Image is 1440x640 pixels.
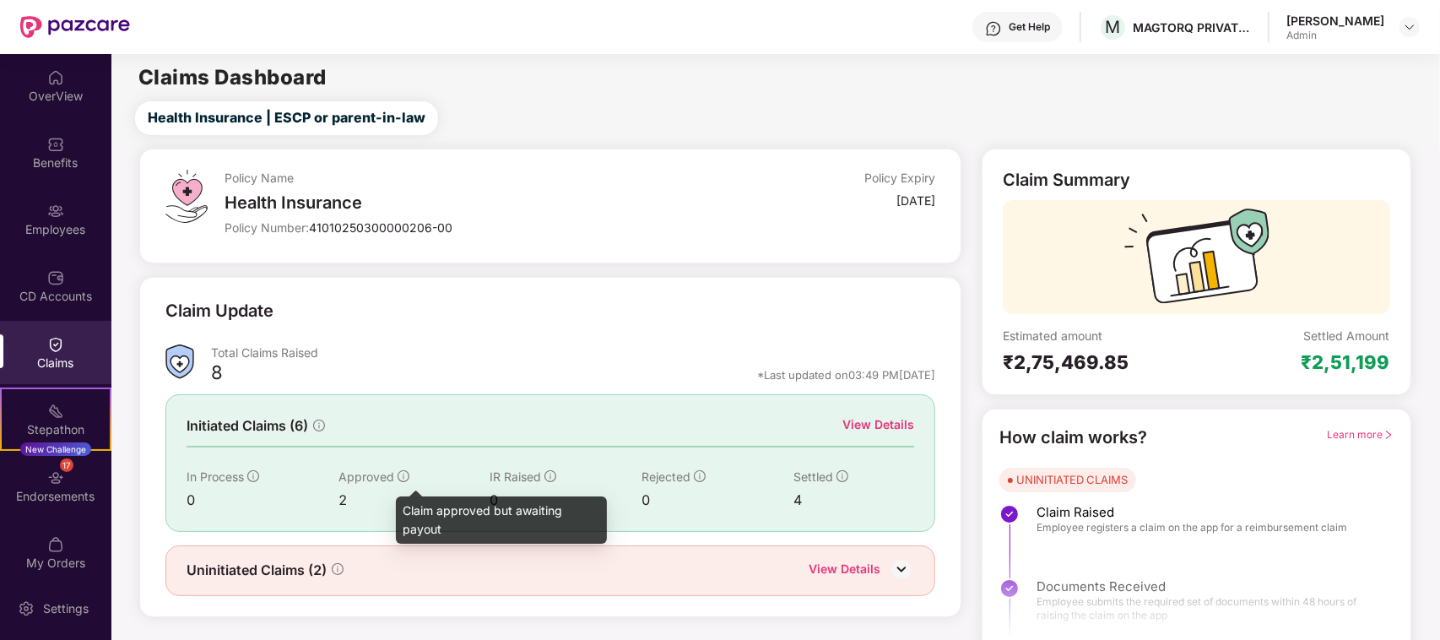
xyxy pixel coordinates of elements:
[544,470,556,482] span: info-circle
[211,344,935,361] div: Total Claims Raised
[47,403,64,420] img: svg+xml;base64,PHN2ZyB4bWxucz0iaHR0cDovL3d3dy53My5vcmcvMjAwMC9zdmciIHdpZHRoPSIyMSIgaGVpZ2h0PSIyMC...
[1037,504,1347,521] span: Claim Raised
[135,101,438,135] button: Health Insurance | ESCP or parent-in-law
[60,458,73,472] div: 17
[187,490,338,511] div: 0
[187,415,308,437] span: Initiated Claims (6)
[842,415,914,434] div: View Details
[20,442,91,456] div: New Challenge
[999,425,1147,451] div: How claim works?
[836,470,848,482] span: info-circle
[793,469,833,484] span: Settled
[225,193,699,213] div: Health Insurance
[1304,328,1390,344] div: Settled Amount
[1106,17,1121,37] span: M
[187,469,244,484] span: In Process
[1003,350,1196,374] div: ₹2,75,469.85
[1016,471,1128,488] div: UNINITIATED CLAIMS
[985,20,1002,37] img: svg+xml;base64,PHN2ZyBpZD0iSGVscC0zMngzMiIgeG1sbnM9Imh0dHA6Ly93d3cudzMub3JnLzIwMDAvc3ZnIiB3aWR0aD...
[338,490,490,511] div: 2
[694,470,706,482] span: info-circle
[247,470,259,482] span: info-circle
[47,469,64,486] img: svg+xml;base64,PHN2ZyBpZD0iRW5kb3JzZW1lbnRzIiB4bWxucz0iaHR0cDovL3d3dy53My5vcmcvMjAwMC9zdmciIHdpZH...
[864,170,935,186] div: Policy Expiry
[47,136,64,153] img: svg+xml;base64,PHN2ZyBpZD0iQmVuZWZpdHMiIHhtbG5zPSJodHRwOi8vd3d3LnczLm9yZy8yMDAwL3N2ZyIgd2lkdGg9Ij...
[1302,350,1390,374] div: ₹2,51,199
[809,560,880,582] div: View Details
[490,469,541,484] span: IR Raised
[47,203,64,220] img: svg+xml;base64,PHN2ZyBpZD0iRW1wbG95ZWVzIiB4bWxucz0iaHR0cDovL3d3dy53My5vcmcvMjAwMC9zdmciIHdpZHRoPS...
[642,490,793,511] div: 0
[225,170,699,186] div: Policy Name
[1037,521,1347,534] span: Employee registers a claim on the app for a reimbursement claim
[642,469,690,484] span: Rejected
[338,469,394,484] span: Approved
[165,170,207,223] img: svg+xml;base64,PHN2ZyB4bWxucz0iaHR0cDovL3d3dy53My5vcmcvMjAwMC9zdmciIHdpZHRoPSI0OS4zMiIgaGVpZ2h0PS...
[896,193,935,209] div: [DATE]
[1003,328,1196,344] div: Estimated amount
[1286,29,1384,42] div: Admin
[187,560,327,581] span: Uninitiated Claims (2)
[47,536,64,553] img: svg+xml;base64,PHN2ZyBpZD0iTXlfT3JkZXJzIiBkYXRhLW5hbWU9Ik15IE9yZGVycyIgeG1sbnM9Imh0dHA6Ly93d3cudz...
[138,68,327,88] h2: Claims Dashboard
[2,421,110,438] div: Stepathon
[757,367,935,382] div: *Last updated on 03:49 PM[DATE]
[1328,428,1394,441] span: Learn more
[165,298,273,324] div: Claim Update
[47,336,64,353] img: svg+xml;base64,PHN2ZyBpZD0iQ2xhaW0iIHhtbG5zPSJodHRwOi8vd3d3LnczLm9yZy8yMDAwL3N2ZyIgd2lkdGg9IjIwIi...
[1003,170,1130,190] div: Claim Summary
[999,504,1020,524] img: svg+xml;base64,PHN2ZyBpZD0iU3RlcC1Eb25lLTMyeDMyIiB4bWxucz0iaHR0cDovL3d3dy53My5vcmcvMjAwMC9zdmciIH...
[1133,19,1251,35] div: MAGTORQ PRIVATE LIMITED
[889,556,914,582] img: DownIcon
[313,420,325,431] span: info-circle
[309,220,452,235] span: 41010250300000206-00
[1403,20,1416,34] img: svg+xml;base64,PHN2ZyBpZD0iRHJvcGRvd24tMzJ4MzIiIHhtbG5zPSJodHRwOi8vd3d3LnczLm9yZy8yMDAwL3N2ZyIgd2...
[398,470,409,482] span: info-circle
[1009,20,1050,34] div: Get Help
[396,496,607,544] div: Claim approved but awaiting payout
[1383,430,1394,440] span: right
[332,563,344,575] span: info-circle
[148,107,425,128] span: Health Insurance | ESCP or parent-in-law
[211,361,223,389] div: 8
[165,344,194,379] img: ClaimsSummaryIcon
[38,600,94,617] div: Settings
[225,220,699,236] div: Policy Number:
[47,69,64,86] img: svg+xml;base64,PHN2ZyBpZD0iSG9tZSIgeG1sbnM9Imh0dHA6Ly93d3cudzMub3JnLzIwMDAvc3ZnIiB3aWR0aD0iMjAiIG...
[47,269,64,286] img: svg+xml;base64,PHN2ZyBpZD0iQ0RfQWNjb3VudHMiIGRhdGEtbmFtZT0iQ0QgQWNjb3VudHMiIHhtbG5zPSJodHRwOi8vd3...
[1124,209,1269,314] img: svg+xml;base64,PHN2ZyB3aWR0aD0iMTcyIiBoZWlnaHQ9IjExMyIgdmlld0JveD0iMCAwIDE3MiAxMTMiIGZpbGw9Im5vbm...
[20,16,130,38] img: New Pazcare Logo
[18,600,35,617] img: svg+xml;base64,PHN2ZyBpZD0iU2V0dGluZy0yMHgyMCIgeG1sbnM9Imh0dHA6Ly93d3cudzMub3JnLzIwMDAvc3ZnIiB3aW...
[793,490,915,511] div: 4
[1286,13,1384,29] div: [PERSON_NAME]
